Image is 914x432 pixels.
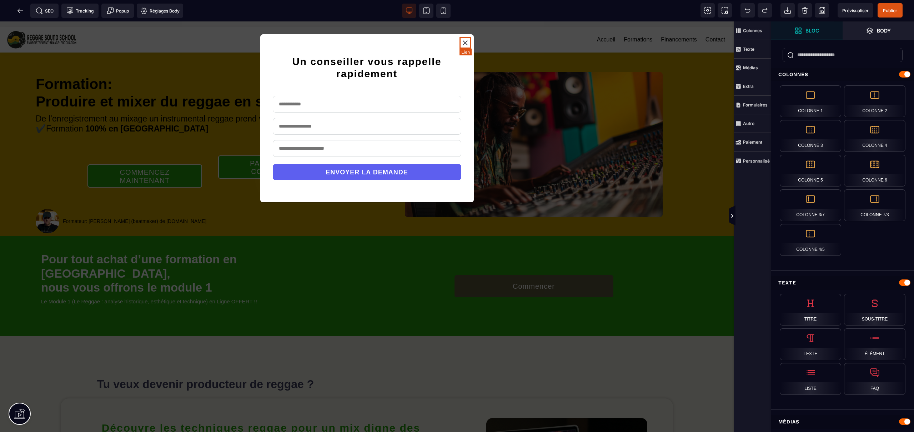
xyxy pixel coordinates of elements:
[459,16,471,27] a: Close
[718,3,732,18] span: Capture d'écran
[267,31,467,62] h2: Un conseiller vous rappelle rapidement
[66,7,94,14] span: Tracking
[734,114,771,133] span: Autre
[743,121,754,126] strong: Autre
[771,415,914,428] div: Médias
[436,4,451,18] span: Voir mobile
[771,21,843,40] span: Ouvrir les blocs
[107,7,129,14] span: Popup
[734,133,771,152] span: Paiement
[758,3,772,18] span: Rétablir
[771,205,778,227] span: Afficher les vues
[780,3,795,18] span: Importer
[780,120,841,152] div: Colonne 3
[734,96,771,114] span: Formulaires
[734,59,771,77] span: Médias
[743,158,770,164] strong: Personnalisé
[743,65,758,70] strong: Médias
[838,3,873,18] span: Aperçu
[883,8,897,13] span: Publier
[740,3,755,18] span: Défaire
[780,224,841,256] div: Colonne 4/5
[844,363,905,395] div: FAQ
[743,102,768,108] strong: Formulaires
[140,7,180,14] span: Réglages Body
[842,8,869,13] span: Prévisualiser
[843,21,914,40] span: Ouvrir les calques
[805,28,819,33] strong: Bloc
[61,4,99,18] span: Code de suivi
[743,28,762,33] strong: Colonnes
[402,4,416,18] span: Voir bureau
[743,46,754,52] strong: Texte
[137,4,183,18] span: Favicon
[734,21,771,40] span: Colonnes
[815,3,829,18] span: Enregistrer
[780,189,841,221] div: Colonne 3/7
[780,155,841,187] div: Colonne 5
[101,4,134,18] span: Créer une alerte modale
[780,294,841,326] div: Titre
[771,68,914,81] div: Colonnes
[844,294,905,326] div: Sous-titre
[419,4,433,18] span: Voir tablette
[844,120,905,152] div: Colonne 4
[844,155,905,187] div: Colonne 6
[780,328,841,360] div: Texte
[844,189,905,221] div: Colonne 7/3
[798,3,812,18] span: Nettoyage
[734,152,771,170] span: Personnalisé
[734,77,771,96] span: Extra
[771,276,914,289] div: Texte
[13,4,27,18] span: Retour
[743,139,762,145] strong: Paiement
[780,363,841,395] div: Liste
[273,143,461,159] button: ENVOYER LA DEMANDE
[734,40,771,59] span: Texte
[844,328,905,360] div: Élément
[878,3,903,18] span: Enregistrer le contenu
[30,4,59,18] span: Métadata SEO
[877,28,891,33] strong: Body
[844,85,905,117] div: Colonne 2
[743,84,754,89] strong: Extra
[36,7,54,14] span: SEO
[780,85,841,117] div: Colonne 1
[700,3,715,18] span: Voir les composants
